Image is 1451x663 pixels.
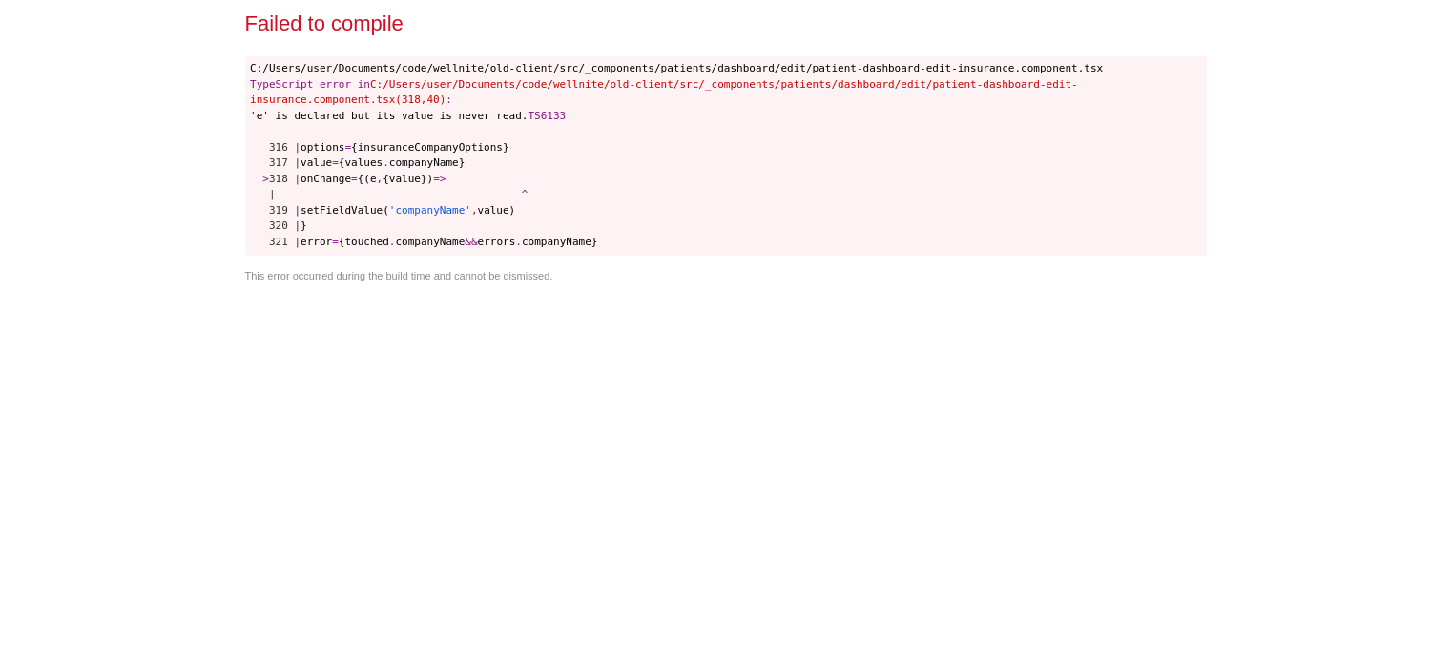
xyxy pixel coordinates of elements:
[301,156,332,169] span: value
[471,204,478,217] span: ,
[250,110,528,122] span: 'e' is declared but its value is never read.
[301,141,344,154] span: options
[358,173,377,185] span: {(e
[269,204,301,217] span: 319 |
[383,156,389,169] span: .
[245,8,1176,39] div: Failed to compile
[351,173,358,185] span: =
[339,156,383,169] span: {values
[433,173,446,185] span: =>
[262,173,269,185] span: >
[269,236,301,248] span: 321 |
[344,141,351,154] span: =
[269,173,301,185] span: 318 |
[269,188,276,200] span: |
[269,219,301,232] span: 320 |
[528,110,566,122] span: TS6133
[269,141,301,154] span: 316 |
[522,188,529,200] span: ^
[376,173,383,185] span: ,
[269,156,301,169] span: 317 |
[522,236,597,248] span: companyName}
[351,141,509,154] span: {insuranceCompanyOptions}
[301,204,389,217] span: setFieldValue(
[389,204,471,217] span: 'companyName'
[446,93,452,106] span: :
[389,236,396,248] span: .
[339,236,389,248] span: {touched
[301,173,351,185] span: onChange
[301,219,307,232] span: }
[389,156,465,169] span: companyName}
[477,236,515,248] span: errors
[250,78,370,91] span: TypeScript error in
[245,268,1207,284] div: This error occurred during the build time and cannot be dismissed.
[250,78,1078,107] span: C:/Users/user/Documents/code/wellnite/old-client/src/_components/patients/dashboard/edit/patient-...
[477,204,515,217] span: value)
[465,236,477,248] span: &&
[383,173,433,185] span: {value})
[332,156,339,169] span: =
[395,236,465,248] span: companyName
[515,236,522,248] span: .
[250,62,1103,74] span: C:/Users/user/Documents/code/wellnite/old-client/src/_components/patients/dashboard/edit/patient-...
[332,236,339,248] span: =
[301,236,332,248] span: error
